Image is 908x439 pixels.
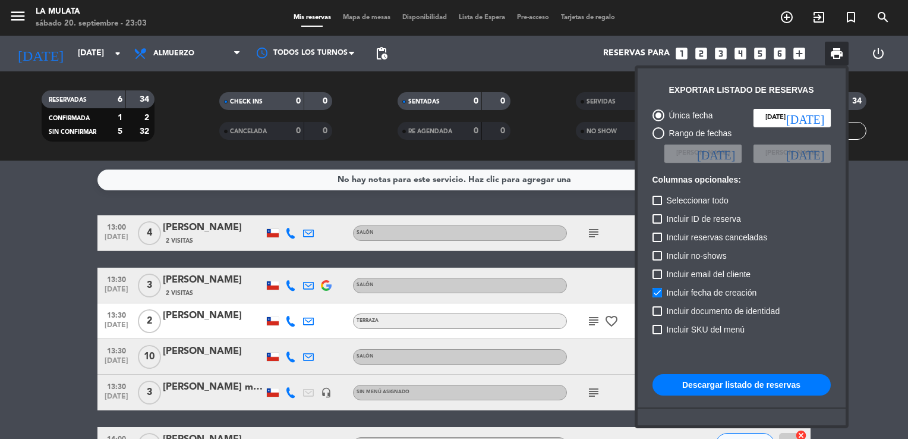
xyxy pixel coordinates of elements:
[664,109,713,123] div: Única fecha
[667,267,751,281] span: Incluir email del cliente
[786,148,824,159] i: [DATE]
[676,148,730,159] span: [PERSON_NAME]
[765,148,819,159] span: [PERSON_NAME]
[669,83,814,97] div: Exportar listado de reservas
[667,322,745,337] span: Incluir SKU del menú
[667,193,729,208] span: Seleccionar todo
[652,374,831,396] button: Descargar listado de reservas
[664,127,732,140] div: Rango de fechas
[667,230,768,244] span: Incluir reservas canceladas
[667,212,741,226] span: Incluir ID de reserva
[667,249,727,263] span: Incluir no-shows
[667,304,780,318] span: Incluir documento de identidad
[786,112,824,124] i: [DATE]
[830,46,844,61] span: print
[652,175,831,185] h6: Columnas opcionales:
[697,148,735,159] i: [DATE]
[667,286,757,300] span: Incluir fecha de creación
